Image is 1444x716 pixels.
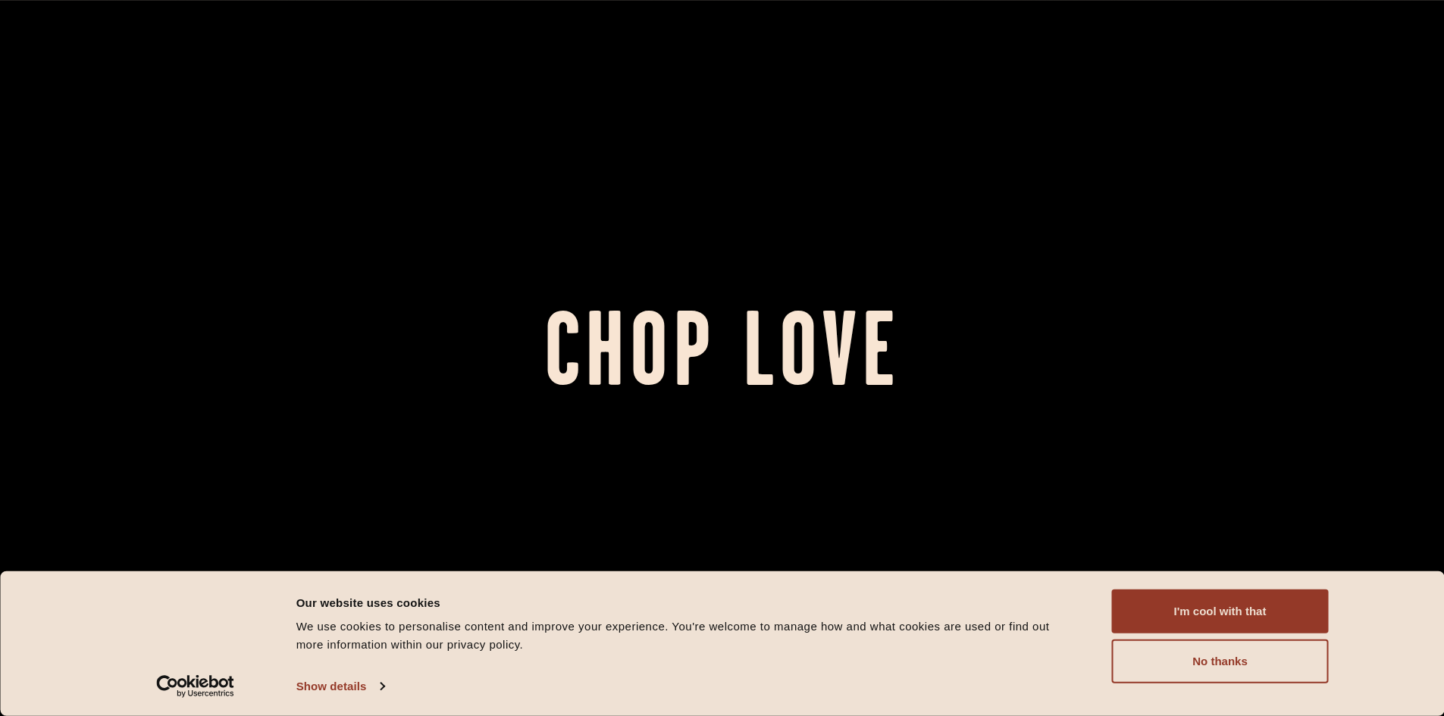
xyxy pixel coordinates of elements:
[1112,639,1329,683] button: No thanks
[129,675,262,698] a: Usercentrics Cookiebot - opens in a new window
[1112,589,1329,633] button: I'm cool with that
[296,675,384,698] a: Show details
[296,618,1078,654] div: We use cookies to personalise content and improve your experience. You're welcome to manage how a...
[296,593,1078,611] div: Our website uses cookies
